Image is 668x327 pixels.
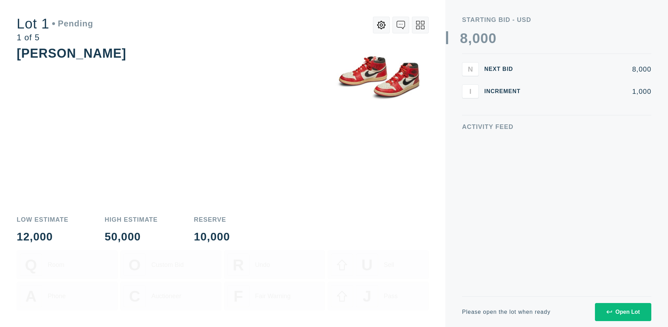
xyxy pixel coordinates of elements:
div: Lot 1 [17,17,93,31]
div: 10,000 [194,231,230,242]
button: N [462,62,479,76]
div: High Estimate [105,216,158,223]
div: 12,000 [17,231,69,242]
div: Activity Feed [462,124,651,130]
div: 0 [488,31,496,45]
div: Next Bid [484,66,526,72]
div: Pending [52,19,93,28]
span: N [468,65,473,73]
div: Increment [484,89,526,94]
div: Low Estimate [17,216,69,223]
div: , [468,31,472,170]
button: I [462,84,479,98]
button: Open Lot [595,303,651,321]
div: Starting Bid - USD [462,17,651,23]
div: 50,000 [105,231,158,242]
span: I [469,87,471,95]
div: 8 [460,31,468,45]
div: Reserve [194,216,230,223]
div: 0 [472,31,480,45]
div: Please open the lot when ready [462,309,550,315]
div: 1,000 [532,88,651,95]
div: 0 [480,31,488,45]
div: [PERSON_NAME] [17,46,126,60]
div: Open Lot [606,309,640,315]
div: 8,000 [532,66,651,73]
div: 1 of 5 [17,33,93,42]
